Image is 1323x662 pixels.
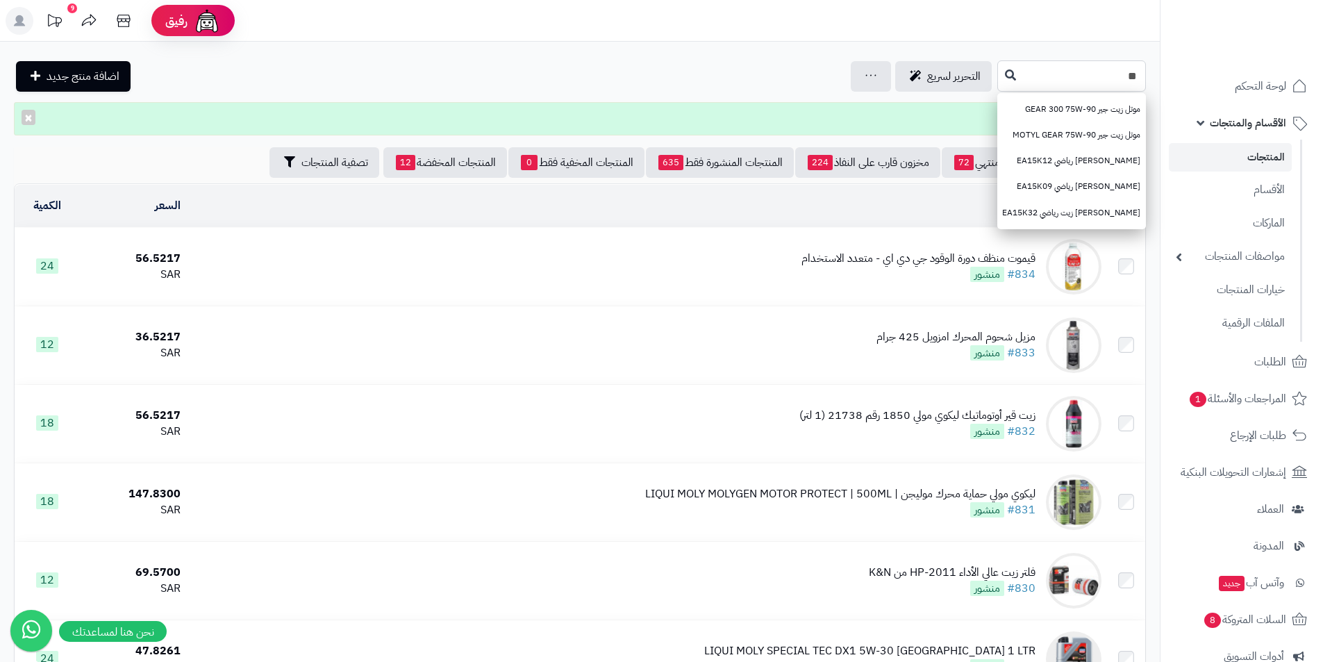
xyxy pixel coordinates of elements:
div: 47.8261 [85,643,181,659]
a: المنتجات المخفضة12 [383,147,507,178]
a: السعر [155,197,181,214]
a: التحرير لسريع [895,61,992,92]
div: SAR [85,424,181,440]
span: اضافة منتج جديد [47,68,119,85]
a: [PERSON_NAME] رياضي EA15K09 [997,174,1146,199]
a: العملاء [1169,493,1315,526]
img: قيموت منظف دورة الوقود جي دي اي - متعدد الاستخدام [1046,239,1101,295]
span: 12 [396,155,415,170]
a: مخزون منتهي72 [942,147,1043,178]
a: الماركات [1169,208,1292,238]
div: SAR [85,267,181,283]
span: تصفية المنتجات [301,154,368,171]
a: الطلبات [1169,345,1315,379]
img: زيت قير أوتوماتيك ليكوي مولي 1850 رقم 21738 (1 لتر) [1046,396,1101,452]
a: تحديثات المنصة [37,7,72,38]
div: ليكوي مولي حماية محرك موليجن | LIQUI MOLY MOLYGEN MOTOR PROTECT | 500ML [645,486,1035,502]
span: 18 [36,494,58,509]
img: فلتر زيت عالي الأداء HP-2011 من K&N [1046,553,1101,609]
span: 0 [521,155,538,170]
div: SAR [85,502,181,518]
a: المراجعات والأسئلة1 [1169,382,1315,415]
a: [PERSON_NAME] زيت رياضي EA15K32 [997,200,1146,226]
span: منشور [970,345,1004,361]
div: 69.5700 [85,565,181,581]
div: مزيل شحوم المحرك امزويل 425 جرام [876,329,1035,345]
a: لوحة التحكم [1169,69,1315,103]
span: طلبات الإرجاع [1230,426,1286,445]
a: المدونة [1169,529,1315,563]
span: منشور [970,502,1004,518]
span: منشور [970,424,1004,439]
span: لوحة التحكم [1235,76,1286,96]
a: #830 [1007,580,1035,597]
span: 12 [36,572,58,588]
div: فلتر زيت عالي الأداء HP-2011 من K&N [869,565,1035,581]
a: موتل زيت جير MOTYL GEAR 75W-90 [997,122,1146,148]
button: تصفية المنتجات [269,147,379,178]
a: اضافة منتج جديد [16,61,131,92]
a: الكمية [33,197,61,214]
span: الطلبات [1254,352,1286,372]
a: المنتجات المنشورة فقط635 [646,147,794,178]
span: وآتس آب [1217,573,1284,593]
span: منشور [970,267,1004,282]
a: الأقسام [1169,175,1292,205]
span: 12 [36,337,58,352]
span: منشور [970,581,1004,596]
a: وآتس آبجديد [1169,566,1315,599]
div: زيت قير أوتوماتيك ليكوي مولي 1850 رقم 21738 (1 لتر) [799,408,1035,424]
div: LIQUI MOLY SPECIAL TEC DX1 5W-30 [GEOGRAPHIC_DATA] 1 LTR [704,643,1035,659]
div: 56.5217 [85,408,181,424]
span: التحرير لسريع [927,68,981,85]
a: موتل زيت جير GEAR 300 75W-90 [997,97,1146,122]
div: 147.8300 [85,486,181,502]
span: العملاء [1257,499,1284,519]
span: 224 [808,155,833,170]
span: 8 [1204,613,1221,628]
img: مزيل شحوم المحرك امزويل 425 جرام [1046,317,1101,373]
span: السلات المتروكة [1203,610,1286,629]
a: #832 [1007,423,1035,440]
div: 56.5217 [85,251,181,267]
a: خيارات المنتجات [1169,275,1292,305]
span: 635 [658,155,683,170]
a: المنتجات المخفية فقط0 [508,147,644,178]
div: قيموت منظف دورة الوقود جي دي اي - متعدد الاستخدام [801,251,1035,267]
div: SAR [85,345,181,361]
div: تم التعديل! [14,102,1146,135]
a: مواصفات المنتجات [1169,242,1292,272]
img: ai-face.png [193,7,221,35]
span: 1 [1190,392,1206,407]
span: إشعارات التحويلات البنكية [1181,463,1286,482]
div: 9 [67,3,77,13]
a: #833 [1007,345,1035,361]
span: 72 [954,155,974,170]
span: جديد [1219,576,1245,591]
a: #831 [1007,502,1035,518]
div: SAR [85,581,181,597]
img: ليكوي مولي حماية محرك موليجن | LIQUI MOLY MOLYGEN MOTOR PROTECT | 500ML [1046,474,1101,530]
button: × [22,110,35,125]
a: مخزون قارب على النفاذ224 [795,147,940,178]
span: 24 [36,258,58,274]
a: إشعارات التحويلات البنكية [1169,456,1315,489]
span: 18 [36,415,58,431]
span: الأقسام والمنتجات [1210,113,1286,133]
a: #834 [1007,266,1035,283]
div: 36.5217 [85,329,181,345]
span: المدونة [1254,536,1284,556]
a: طلبات الإرجاع [1169,419,1315,452]
span: المراجعات والأسئلة [1188,389,1286,408]
a: المنتجات [1169,143,1292,172]
a: السلات المتروكة8 [1169,603,1315,636]
span: رفيق [165,13,188,29]
a: الملفات الرقمية [1169,308,1292,338]
a: [PERSON_NAME] رياضي EA15K12 [997,148,1146,174]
